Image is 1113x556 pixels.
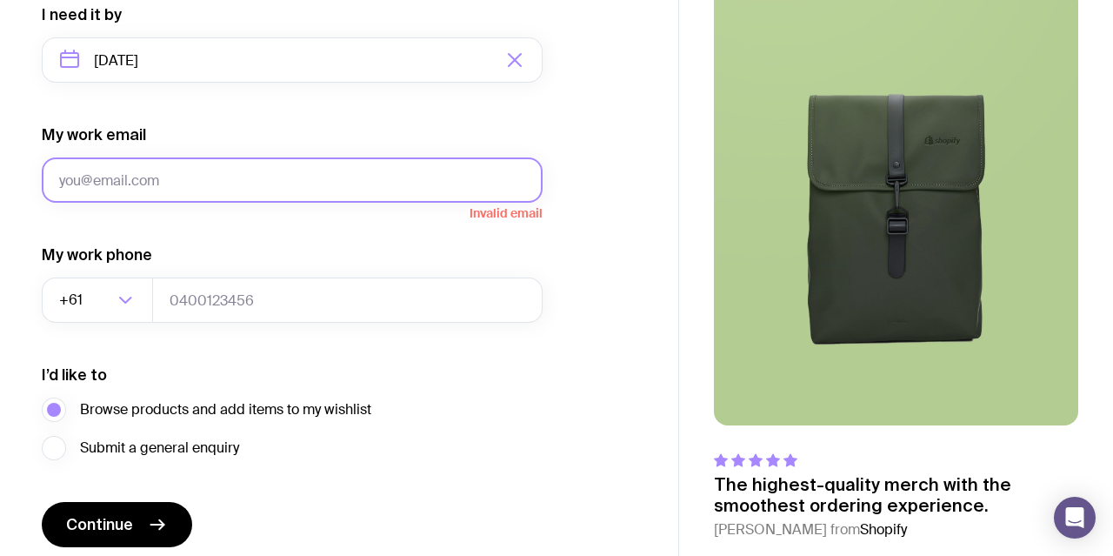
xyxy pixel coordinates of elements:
label: My work phone [42,245,152,265]
input: Select a target date [42,37,543,83]
span: Shopify [860,520,907,539]
div: Search for option [42,278,153,323]
div: Open Intercom Messenger [1054,497,1096,539]
span: Continue [66,514,133,535]
span: Invalid email [42,203,543,220]
cite: [PERSON_NAME] from [714,519,1078,540]
span: Submit a general enquiry [80,438,239,459]
label: I’d like to [42,365,107,385]
p: The highest-quality merch with the smoothest ordering experience. [714,474,1078,516]
input: Search for option [86,278,113,323]
input: you@email.com [42,157,543,203]
label: My work email [42,124,146,145]
span: +61 [59,278,86,323]
input: 0400123456 [152,278,543,323]
span: Browse products and add items to my wishlist [80,399,371,420]
button: Continue [42,502,192,547]
label: I need it by [42,4,122,25]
